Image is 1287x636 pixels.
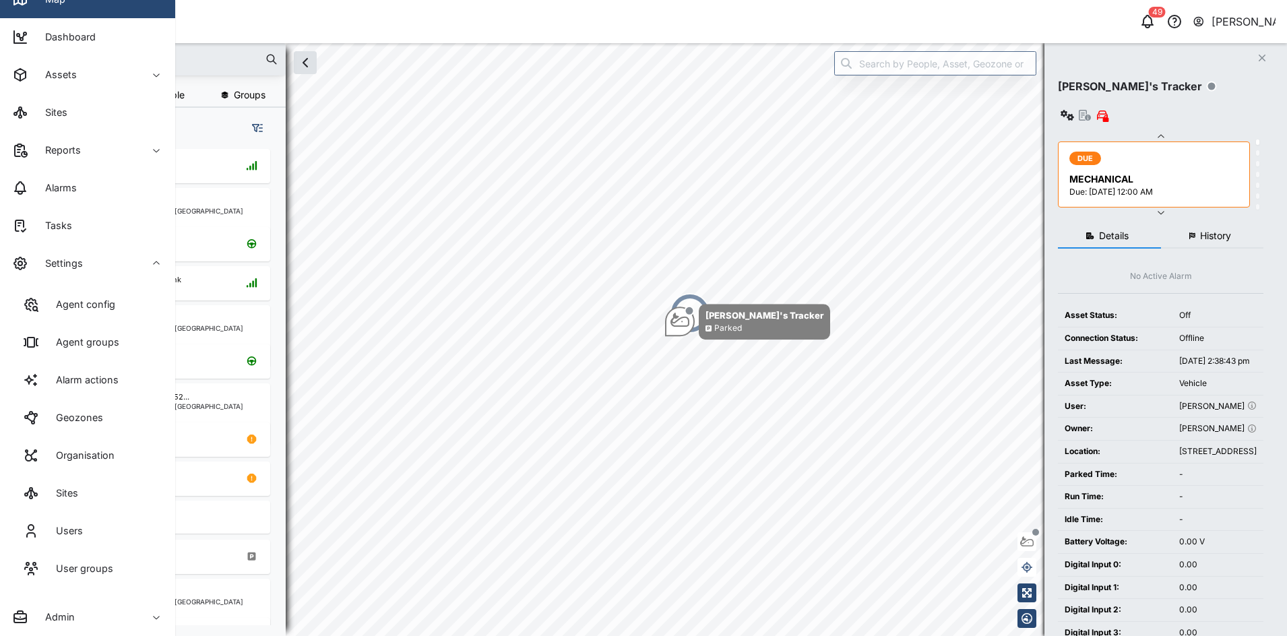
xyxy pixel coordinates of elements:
[11,361,164,399] a: Alarm actions
[1065,536,1166,548] div: Battery Voltage:
[11,286,164,323] a: Agent config
[1065,332,1166,345] div: Connection Status:
[1065,559,1166,571] div: Digital Input 0:
[46,486,78,501] div: Sites
[11,399,164,437] a: Geozones
[1179,309,1257,322] div: Off
[1179,422,1257,435] div: [PERSON_NAME]
[705,309,823,322] div: [PERSON_NAME]'s Tracker
[1069,172,1241,187] div: MECHANICAL
[1065,309,1166,322] div: Asset Status:
[1065,468,1166,481] div: Parked Time:
[1065,400,1166,413] div: User:
[46,297,115,312] div: Agent config
[35,143,81,158] div: Reports
[665,304,830,340] div: Map marker
[1065,422,1166,435] div: Owner:
[35,105,67,120] div: Sites
[234,90,265,100] span: Groups
[1179,513,1257,526] div: -
[1179,490,1257,503] div: -
[1179,445,1257,458] div: [STREET_ADDRESS]
[46,373,119,387] div: Alarm actions
[1179,377,1257,390] div: Vehicle
[1069,186,1241,199] div: Due: [DATE] 12:00 AM
[1179,355,1257,368] div: [DATE] 2:38:43 pm
[35,30,96,44] div: Dashboard
[46,523,83,538] div: Users
[11,323,164,361] a: Agent groups
[35,67,77,82] div: Assets
[1192,12,1276,31] button: [PERSON_NAME]
[1065,604,1166,616] div: Digital Input 2:
[1058,78,1202,95] div: [PERSON_NAME]'s Tracker
[1077,152,1094,164] span: DUE
[1149,7,1166,18] div: 49
[1179,332,1257,345] div: Offline
[1179,559,1257,571] div: 0.00
[1065,581,1166,594] div: Digital Input 1:
[11,512,164,550] a: Users
[11,550,164,587] a: User groups
[46,410,103,425] div: Geozones
[1179,468,1257,481] div: -
[1179,536,1257,548] div: 0.00 V
[35,218,72,233] div: Tasks
[670,293,710,333] div: Map marker
[1065,377,1166,390] div: Asset Type:
[1179,581,1257,594] div: 0.00
[35,256,83,271] div: Settings
[1179,400,1257,413] div: [PERSON_NAME]
[1065,513,1166,526] div: Idle Time:
[834,51,1036,75] input: Search by People, Asset, Geozone or Place
[46,448,115,463] div: Organisation
[1200,231,1231,241] span: History
[1099,231,1129,241] span: Details
[43,43,1287,636] canvas: Map
[1065,355,1166,368] div: Last Message:
[1065,445,1166,458] div: Location:
[714,322,742,335] div: Parked
[46,561,113,576] div: User groups
[46,335,119,350] div: Agent groups
[1065,490,1166,503] div: Run Time:
[1179,604,1257,616] div: 0.00
[11,474,164,512] a: Sites
[35,181,77,195] div: Alarms
[11,437,164,474] a: Organisation
[1212,13,1276,30] div: [PERSON_NAME]
[1130,270,1192,283] div: No Active Alarm
[35,610,75,625] div: Admin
